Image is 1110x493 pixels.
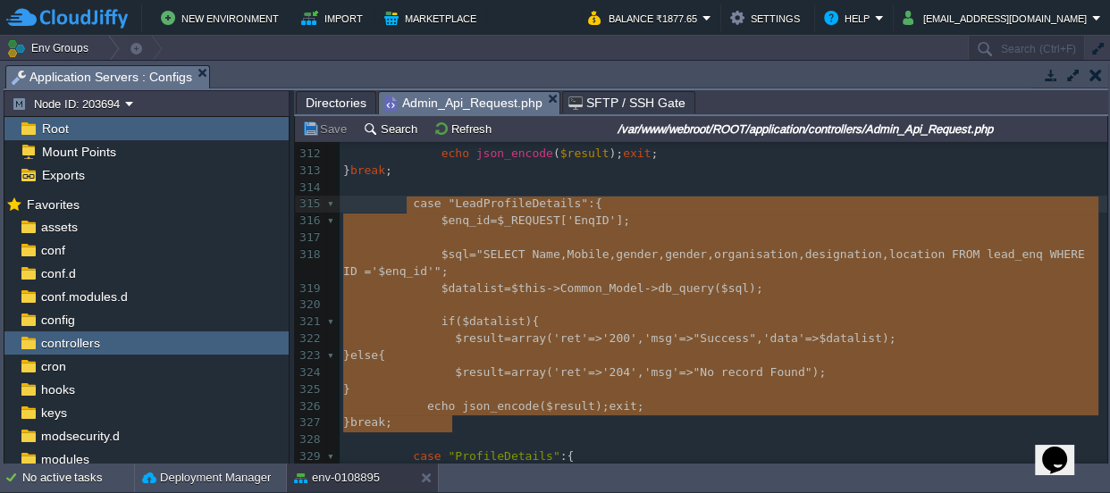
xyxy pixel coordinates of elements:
[413,196,441,210] span: case
[343,415,350,429] span: }
[476,146,553,160] span: json_encode
[295,381,324,398] div: 325
[295,297,324,313] div: 320
[384,7,482,29] button: Marketplace
[22,464,134,492] div: No active tasks
[560,213,568,227] span: [
[161,7,284,29] button: New Environment
[378,91,560,113] li: /var/www/webroot/ROOT/application/controllers/Admin_Api_Request.php
[730,7,805,29] button: Settings
[38,144,119,160] a: Mount Points
[38,312,78,328] span: config
[441,281,504,295] span: $datalist
[819,331,881,345] span: $datalist
[23,196,82,213] span: Favorites
[38,242,68,258] a: conf
[588,365,602,379] span: =>
[295,448,324,465] div: 329
[455,365,504,379] span: $result
[602,331,637,345] span: '200'
[23,197,82,212] a: Favorites
[602,365,637,379] span: '204'
[12,66,192,88] span: Application Servers : Configs
[882,331,896,345] span: );
[38,381,78,397] span: hooks
[546,281,560,295] span: ->
[714,281,721,295] span: (
[553,331,588,345] span: 'ret'
[560,146,610,160] span: $result
[644,365,679,379] span: 'msg'
[469,247,476,261] span: =
[455,331,504,345] span: $result
[38,121,71,137] a: Root
[38,265,79,281] a: conf.d
[462,399,539,413] span: json_encode
[295,246,324,263] div: 318
[433,121,497,137] button: Refresh
[350,415,385,429] span: break
[546,365,553,379] span: (
[295,414,324,431] div: 327
[294,469,380,487] button: env-0108895
[343,348,350,362] span: }
[295,163,324,180] div: 313
[693,331,755,345] span: "Success"
[38,358,69,374] a: cron
[526,314,540,328] span: ){
[301,7,368,29] button: Import
[721,281,749,295] span: $sql
[38,451,92,467] a: modules
[38,219,80,235] a: assets
[824,7,875,29] button: Help
[560,281,644,295] span: Common_Model
[763,331,805,345] span: 'data'
[295,280,324,297] div: 319
[637,331,644,345] span: ,
[38,405,70,421] a: keys
[553,365,588,379] span: 'ret'
[350,163,385,177] span: break
[637,365,644,379] span: ,
[385,415,392,429] span: ;
[295,398,324,415] div: 326
[378,264,427,278] span: $enq_id
[441,264,449,278] span: ;
[539,399,546,413] span: (
[295,230,324,246] div: 317
[448,196,588,210] span: "LeadProfileDetails"
[350,348,378,362] span: else
[441,247,469,261] span: $sql
[811,365,826,379] span: );
[441,146,469,160] span: echo
[302,121,352,137] button: Save
[441,314,456,328] span: if
[644,281,659,295] span: ->
[553,146,560,160] span: (
[588,7,702,29] button: Balance ₹1877.65
[609,146,623,160] span: );
[38,167,88,183] a: Exports
[805,331,820,345] span: =>
[142,469,271,487] button: Deployment Manager
[504,365,511,379] span: =
[455,314,462,328] span: (
[6,36,95,61] button: Env Groups
[363,121,423,137] button: Search
[462,314,525,328] span: $datalist
[295,347,324,364] div: 323
[1035,422,1092,475] iframe: chat widget
[903,7,1092,29] button: [EMAIL_ADDRESS][DOMAIN_NAME]
[658,281,714,295] span: db_query
[693,365,811,379] span: "No record Found"
[427,399,455,413] span: echo
[504,331,511,345] span: =
[295,330,324,347] div: 322
[749,281,763,295] span: );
